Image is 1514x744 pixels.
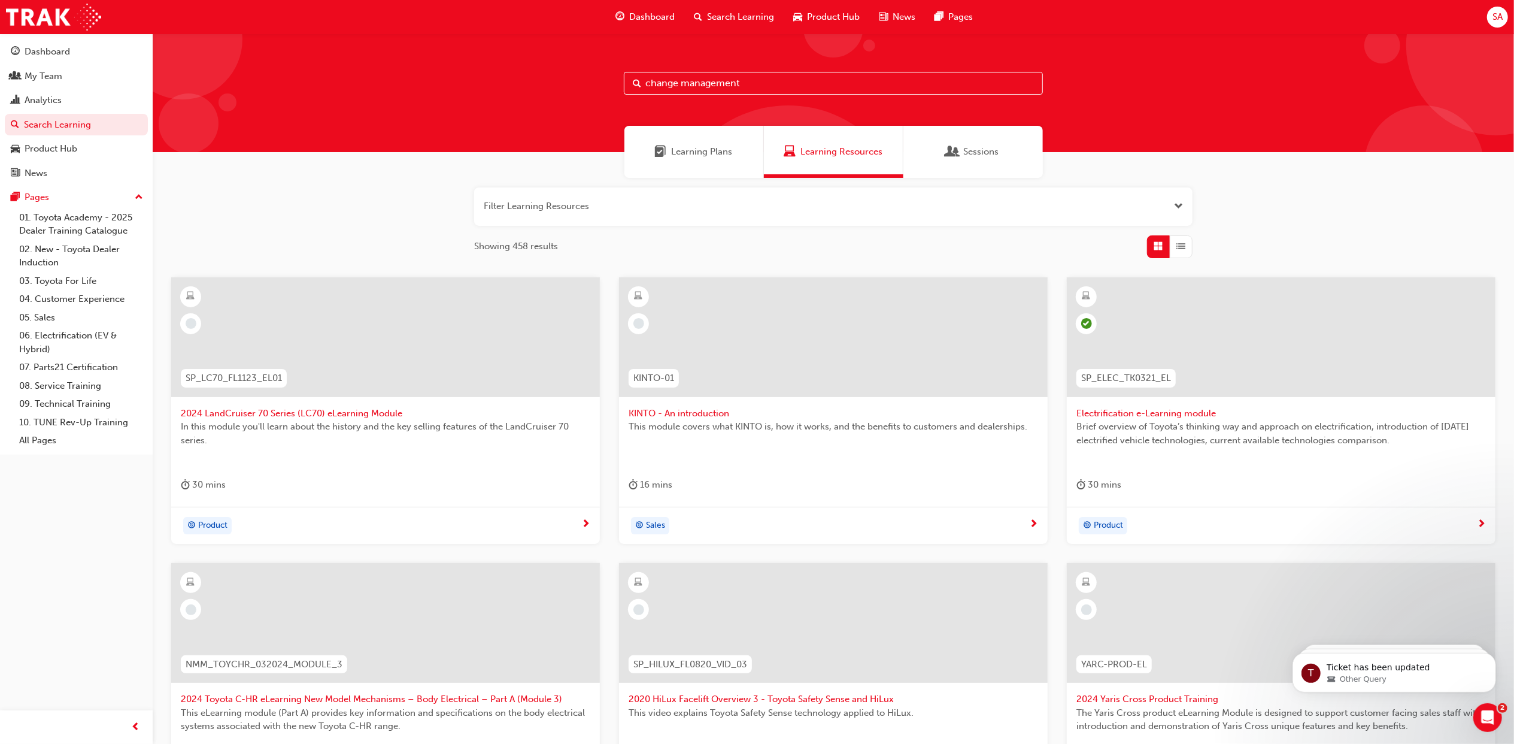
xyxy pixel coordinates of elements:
[181,692,590,706] span: 2024 Toyota C-HR eLearning New Model Mechanisms – Body Electrical – Part A (Module 3)
[14,413,148,432] a: 10. TUNE Rev-Up Training
[1081,604,1092,615] span: learningRecordVerb_NONE-icon
[181,706,590,733] span: This eLearning module (Part A) provides key information and specifications on the body electrical...
[11,95,20,106] span: chart-icon
[187,289,195,304] span: learningResourceType_ELEARNING-icon
[1082,575,1091,591] span: learningResourceType_ELEARNING-icon
[629,706,1038,720] span: This video explains Toyota Safety Sense technology applied to HiLux.
[633,371,674,385] span: KINTO-01
[1076,407,1486,421] span: Electrification e-Learning module
[5,186,148,208] button: Pages
[935,10,943,25] span: pages-icon
[1473,703,1502,732] iframe: Intercom live chat
[5,65,148,87] a: My Team
[5,138,148,160] a: Product Hub
[11,47,20,58] span: guage-icon
[1487,7,1508,28] button: SA
[629,420,1038,434] span: This module covers what KINTO is, how it works, and the benefits to customers and dealerships.
[800,145,882,159] span: Learning Resources
[619,277,1048,545] a: KINTO-01KINTO - An introductionThis module covers what KINTO is, how it works, and the benefits t...
[5,114,148,136] a: Search Learning
[14,309,148,327] a: 05. Sales
[14,431,148,450] a: All Pages
[1082,289,1091,304] span: learningResourceType_ELEARNING-icon
[181,420,590,447] span: In this module you'll learn about the history and the key selling features of the LandCruiser 70 ...
[633,77,641,90] span: Search
[25,69,62,83] div: My Team
[132,720,141,735] span: prev-icon
[1081,371,1171,385] span: SP_ELEC_TK0321_EL
[181,477,190,492] span: duration-icon
[1076,706,1486,733] span: The Yaris Cross product eLearning Module is designed to support customer facing sales staff with ...
[694,10,702,25] span: search-icon
[25,190,49,204] div: Pages
[1492,10,1503,24] span: SA
[1081,658,1147,672] span: YARC-PROD-EL
[947,145,959,159] span: Sessions
[633,658,747,672] span: SP_HILUX_FL0820_VID_03
[635,575,643,591] span: learningResourceType_ELEARNING-icon
[879,10,888,25] span: news-icon
[635,518,644,534] span: target-icon
[672,145,733,159] span: Learning Plans
[5,162,148,185] a: News
[807,10,860,24] span: Product Hub
[784,5,869,29] a: car-iconProduct Hub
[869,5,925,29] a: news-iconNews
[186,318,196,329] span: learningRecordVerb_NONE-icon
[14,395,148,413] a: 09. Technical Training
[629,10,675,24] span: Dashboard
[14,377,148,395] a: 08. Service Training
[14,358,148,377] a: 07. Parts21 Certification
[624,126,764,178] a: Learning PlansLearning Plans
[25,93,62,107] div: Analytics
[474,240,558,253] span: Showing 458 results
[964,145,999,159] span: Sessions
[629,477,672,492] div: 16 mins
[14,240,148,272] a: 02. New - Toyota Dealer Induction
[1154,240,1163,253] span: Grid
[25,45,70,59] div: Dashboard
[14,290,148,309] a: 04. Customer Experience
[635,289,643,304] span: learningResourceType_ELEARNING-icon
[633,318,644,329] span: learningRecordVerb_NONE-icon
[633,604,644,615] span: learningRecordVerb_NONE-icon
[615,10,624,25] span: guage-icon
[903,126,1043,178] a: SessionsSessions
[629,477,638,492] span: duration-icon
[14,208,148,240] a: 01. Toyota Academy - 2025 Dealer Training Catalogue
[14,326,148,358] a: 06. Electrification (EV & Hybrid)
[186,658,342,672] span: NMM_TOYCHR_032024_MODULE_3
[1076,420,1486,447] span: Brief overview of Toyota’s thinking way and approach on electrification, introduction of [DATE] e...
[187,575,195,591] span: learningResourceType_ELEARNING-icon
[186,371,282,385] span: SP_LC70_FL1123_EL01
[655,145,667,159] span: Learning Plans
[606,5,684,29] a: guage-iconDashboard
[684,5,784,29] a: search-iconSearch Learning
[764,126,903,178] a: Learning ResourcesLearning Resources
[11,168,20,179] span: news-icon
[1275,628,1514,712] iframe: Intercom notifications message
[25,167,47,180] div: News
[6,4,101,31] img: Trak
[11,192,20,203] span: pages-icon
[707,10,774,24] span: Search Learning
[624,72,1043,95] input: Search...
[629,692,1038,706] span: 2020 HiLux Facelift Overview 3 - Toyota Safety Sense and HiLux
[1083,518,1091,534] span: target-icon
[11,120,19,131] span: search-icon
[1067,277,1495,545] a: SP_ELEC_TK0321_ELElectrification e-Learning moduleBrief overview of Toyota’s thinking way and app...
[181,407,590,421] span: 2024 LandCruiser 70 Series (LC70) eLearning Module
[629,407,1038,421] span: KINTO - An introduction
[5,41,148,63] a: Dashboard
[181,477,226,492] div: 30 mins
[1076,692,1486,706] span: 2024 Yaris Cross Product Training
[135,190,143,205] span: up-icon
[893,10,915,24] span: News
[1174,199,1183,213] button: Open the filter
